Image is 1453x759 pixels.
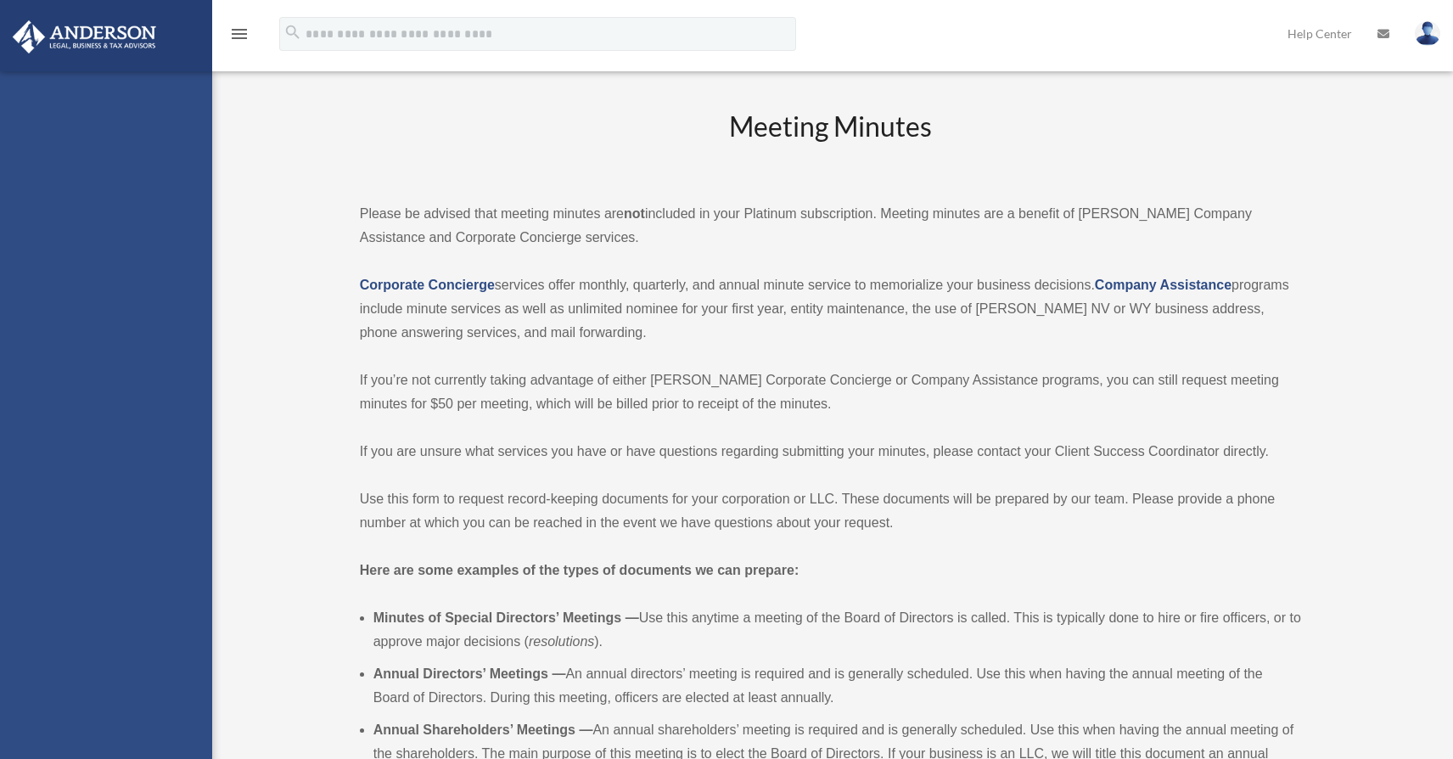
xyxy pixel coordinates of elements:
p: If you’re not currently taking advantage of either [PERSON_NAME] Corporate Concierge or Company A... [360,368,1302,416]
li: An annual directors’ meeting is required and is generally scheduled. Use this when having the ann... [373,662,1302,710]
strong: not [624,206,645,221]
p: services offer monthly, quarterly, and annual minute service to memorialize your business decisio... [360,273,1302,345]
i: search [283,23,302,42]
img: Anderson Advisors Platinum Portal [8,20,161,53]
b: Minutes of Special Directors’ Meetings — [373,610,639,625]
a: Corporate Concierge [360,278,495,292]
p: Please be advised that meeting minutes are included in your Platinum subscription. Meeting minute... [360,202,1302,250]
em: resolutions [529,634,594,649]
b: Annual Shareholders’ Meetings — [373,722,593,737]
p: If you are unsure what services you have or have questions regarding submitting your minutes, ple... [360,440,1302,464]
li: Use this anytime a meeting of the Board of Directors is called. This is typically done to hire or... [373,606,1302,654]
i: menu [229,24,250,44]
a: menu [229,30,250,44]
strong: Here are some examples of the types of documents we can prepare: [360,563,799,577]
h2: Meeting Minutes [360,108,1302,178]
img: User Pic [1415,21,1440,46]
a: Company Assistance [1095,278,1231,292]
p: Use this form to request record-keeping documents for your corporation or LLC. These documents wi... [360,487,1302,535]
b: Annual Directors’ Meetings — [373,666,566,681]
